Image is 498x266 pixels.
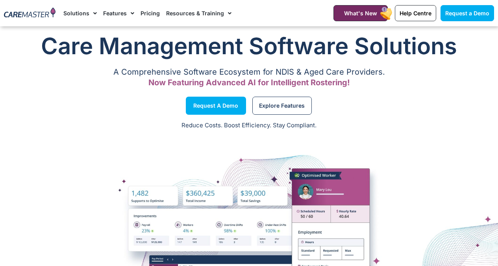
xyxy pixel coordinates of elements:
a: Request a Demo [186,97,246,115]
a: Help Centre [395,5,436,21]
img: CareMaster Logo [4,7,56,19]
a: Explore Features [252,97,312,115]
span: Request a Demo [445,10,489,17]
a: What's New [333,5,388,21]
span: Request a Demo [193,104,238,108]
span: Now Featuring Advanced AI for Intelligent Rostering! [148,78,350,87]
span: Explore Features [259,104,305,108]
p: A Comprehensive Software Ecosystem for NDIS & Aged Care Providers. [4,70,494,75]
span: What's New [344,10,377,17]
h1: Care Management Software Solutions [4,30,494,62]
span: Help Centre [400,10,431,17]
a: Request a Demo [441,5,494,21]
p: Reduce Costs. Boost Efficiency. Stay Compliant. [5,121,493,130]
